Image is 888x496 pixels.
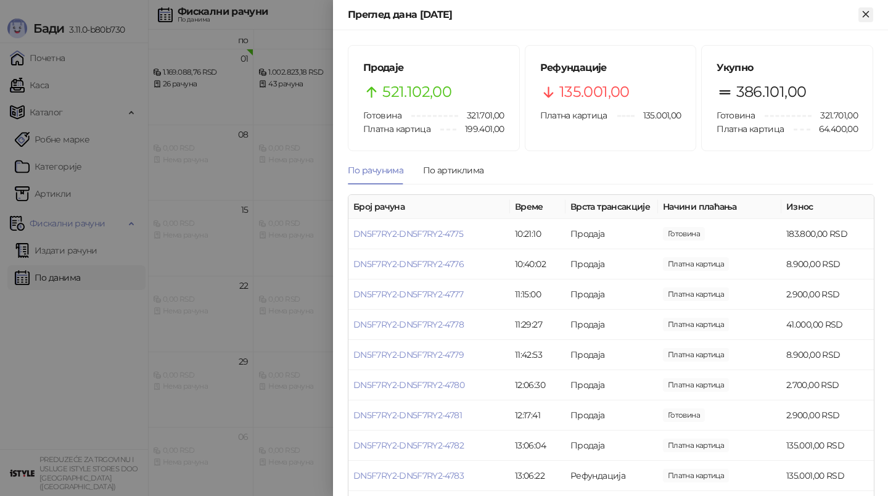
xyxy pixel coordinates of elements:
[663,257,729,271] span: 8.900,00
[559,80,630,104] span: 135.001,00
[635,109,681,122] span: 135.001,00
[858,7,873,22] button: Close
[565,340,658,370] td: Продаја
[348,163,403,177] div: По рачунима
[510,310,565,340] td: 11:29:27
[663,287,729,301] span: 2.900,00
[423,163,483,177] div: По артиклима
[348,7,858,22] div: Преглед дана [DATE]
[510,461,565,491] td: 13:06:22
[565,249,658,279] td: Продаја
[663,408,705,422] span: 2.900,00
[353,440,464,451] a: DN5F7RY2-DN5F7RY2-4782
[781,400,874,431] td: 2.900,00 RSD
[510,370,565,400] td: 12:06:30
[510,249,565,279] td: 10:40:02
[510,219,565,249] td: 10:21:10
[736,80,807,104] span: 386.101,00
[565,370,658,400] td: Продаја
[353,228,463,239] a: DN5F7RY2-DN5F7RY2-4775
[510,279,565,310] td: 11:15:00
[565,461,658,491] td: Рефундација
[348,195,510,219] th: Број рачуна
[510,195,565,219] th: Време
[781,461,874,491] td: 135.001,00 RSD
[353,470,464,481] a: DN5F7RY2-DN5F7RY2-4783
[510,400,565,431] td: 12:17:41
[781,370,874,400] td: 2.700,00 RSD
[565,279,658,310] td: Продаја
[663,227,705,241] span: 183.800,00
[812,109,858,122] span: 321.701,00
[353,379,464,391] a: DN5F7RY2-DN5F7RY2-4780
[663,348,729,362] span: 8.900,00
[781,219,874,249] td: 183.800,00 RSD
[353,349,464,360] a: DN5F7RY2-DN5F7RY2-4779
[565,310,658,340] td: Продаја
[781,249,874,279] td: 8.900,00 RSD
[540,110,607,121] span: Платна картица
[353,319,464,330] a: DN5F7RY2-DN5F7RY2-4778
[810,122,858,136] span: 64.400,00
[565,219,658,249] td: Продаја
[663,318,729,331] span: 41.000,00
[382,80,451,104] span: 521.102,00
[363,110,401,121] span: Готовина
[458,109,504,122] span: 321.701,00
[510,340,565,370] td: 11:42:53
[565,400,658,431] td: Продаја
[456,122,504,136] span: 199.401,00
[717,123,784,134] span: Платна картица
[717,110,755,121] span: Готовина
[717,60,858,75] h5: Укупно
[781,279,874,310] td: 2.900,00 RSD
[565,431,658,461] td: Продаја
[663,469,729,482] span: 135.001,00
[781,431,874,461] td: 135.001,00 RSD
[781,340,874,370] td: 8.900,00 RSD
[781,310,874,340] td: 41.000,00 RSD
[658,195,781,219] th: Начини плаћања
[781,195,874,219] th: Износ
[363,123,430,134] span: Платна картица
[663,439,729,452] span: 135.001,00
[565,195,658,219] th: Врста трансакције
[353,258,464,270] a: DN5F7RY2-DN5F7RY2-4776
[353,289,463,300] a: DN5F7RY2-DN5F7RY2-4777
[540,60,681,75] h5: Рефундације
[663,378,729,392] span: 2.700,00
[510,431,565,461] td: 13:06:04
[363,60,504,75] h5: Продаје
[353,410,462,421] a: DN5F7RY2-DN5F7RY2-4781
